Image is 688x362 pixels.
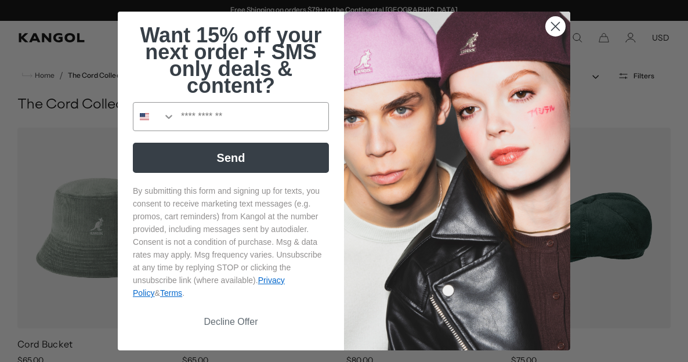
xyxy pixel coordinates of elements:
[545,16,566,37] button: Close dialog
[175,103,328,131] input: Phone Number
[133,143,329,173] button: Send
[133,103,175,131] button: Search Countries
[133,184,329,299] p: By submitting this form and signing up for texts, you consent to receive marketing text messages ...
[140,23,321,97] span: Want 15% off your next order + SMS only deals & content?
[133,311,329,333] button: Decline Offer
[160,288,182,298] a: Terms
[140,112,149,121] img: United States
[344,12,570,350] img: 4fd34567-b031-494e-b820-426212470989.jpeg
